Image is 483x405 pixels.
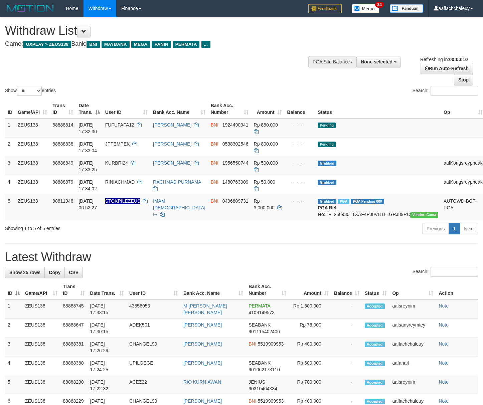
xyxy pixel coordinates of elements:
h4: Game: Bank: [5,41,315,47]
span: OXPLAY > ZEUS138 [23,41,71,48]
span: Rp 850.000 [254,122,278,128]
td: 43856053 [127,299,181,319]
a: [PERSON_NAME] [183,341,222,347]
th: Bank Acc. Number: activate to sort column ascending [246,280,289,299]
div: - - - [287,122,313,128]
td: ZEUS138 [15,119,50,138]
span: [DATE] 17:32:30 [78,122,97,134]
div: - - - [287,160,313,166]
td: 4 [5,176,15,195]
td: ZEUS138 [15,138,50,157]
span: BNI [211,160,218,166]
span: Rp 3.000.000 [254,198,275,210]
td: 88888381 [60,338,87,357]
span: JENIUS [249,379,265,385]
span: BNI [249,398,256,404]
span: Copy 5519909953 to clipboard [258,398,284,404]
span: Rp 50.000 [254,179,276,185]
span: Copy 1480763909 to clipboard [222,179,249,185]
span: Grabbed [318,180,336,185]
a: CSV [64,267,83,278]
th: Amount: activate to sort column ascending [251,99,285,119]
div: - - - [287,198,313,204]
label: Search: [413,86,478,96]
span: Grabbed [318,199,336,204]
a: [PERSON_NAME] [153,122,191,128]
img: Button%20Memo.svg [352,4,380,13]
th: Balance [285,99,315,119]
td: Rp 1,500,000 [289,299,331,319]
td: 88888745 [60,299,87,319]
span: SEABANK [249,360,271,366]
td: ZEUS138 [22,376,60,395]
span: Accepted [365,323,385,328]
a: Note [439,322,449,328]
span: 88888814 [52,122,73,128]
span: PANIN [152,41,171,48]
td: 88888360 [60,357,87,376]
span: None selected [361,59,392,64]
a: Run Auto-Refresh [421,63,473,74]
span: 88888879 [52,179,73,185]
td: ACEZ22 [127,376,181,395]
span: Copy [49,270,60,275]
span: BNI [211,141,218,147]
td: UPILGEGE [127,357,181,376]
span: Refreshing in: [420,57,468,62]
th: Balance: activate to sort column ascending [331,280,362,299]
span: Copy 901062173110 to clipboard [249,367,280,372]
strong: 00:00:10 [449,57,468,62]
th: Bank Acc. Name: activate to sort column ascending [181,280,246,299]
a: Note [439,303,449,309]
a: [PERSON_NAME] [183,360,222,366]
span: PERMATA [249,303,270,309]
label: Show entries [5,86,56,96]
td: ZEUS138 [22,338,60,357]
span: Copy 901115402406 to clipboard [249,329,280,334]
a: Note [439,379,449,385]
label: Search: [413,267,478,277]
td: [DATE] 17:22:32 [88,376,127,395]
span: Copy 0538302546 to clipboard [222,141,249,147]
td: Rp 400,000 [289,338,331,357]
td: aaflachchaleuy [389,338,436,357]
td: 88888290 [60,376,87,395]
td: aafsreynim [389,376,436,395]
a: Stop [454,74,473,85]
td: ZEUS138 [22,319,60,338]
input: Search: [431,86,478,96]
td: ZEUS138 [22,299,60,319]
th: Action [436,280,478,299]
img: MOTION_logo.png [5,3,56,13]
td: 5 [5,195,15,220]
td: 5 [5,376,22,395]
td: 88888647 [60,319,87,338]
span: FUFUFAFA12 [105,122,134,128]
span: Copy 1956550744 to clipboard [222,160,249,166]
span: Marked by aafsreyleap [338,199,349,204]
span: Copy 5519909953 to clipboard [258,341,284,347]
span: MAYBANK [102,41,130,48]
span: Accepted [365,303,385,309]
span: Accepted [365,399,385,404]
a: [PERSON_NAME] [153,160,191,166]
div: - - - [287,179,313,185]
a: [PERSON_NAME] [183,322,222,328]
span: Show 25 rows [9,270,40,275]
th: User ID: activate to sort column ascending [103,99,150,119]
th: Trans ID: activate to sort column ascending [60,280,87,299]
td: [DATE] 17:24:25 [88,357,127,376]
td: - [331,299,362,319]
span: [DATE] 17:34:02 [78,179,97,191]
td: CHANGEL90 [127,338,181,357]
a: [PERSON_NAME] [183,398,222,404]
a: Show 25 rows [5,267,45,278]
select: Showentries [17,86,42,96]
th: Amount: activate to sort column ascending [289,280,331,299]
td: - [331,338,362,357]
a: IMAM [DEMOGRAPHIC_DATA] I-- [153,198,205,217]
td: aafsansreymtey [389,319,436,338]
span: [DATE] 17:33:04 [78,141,97,153]
th: Bank Acc. Name: activate to sort column ascending [150,99,208,119]
span: Vendor URL: https://trx31.1velocity.biz [410,212,438,218]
